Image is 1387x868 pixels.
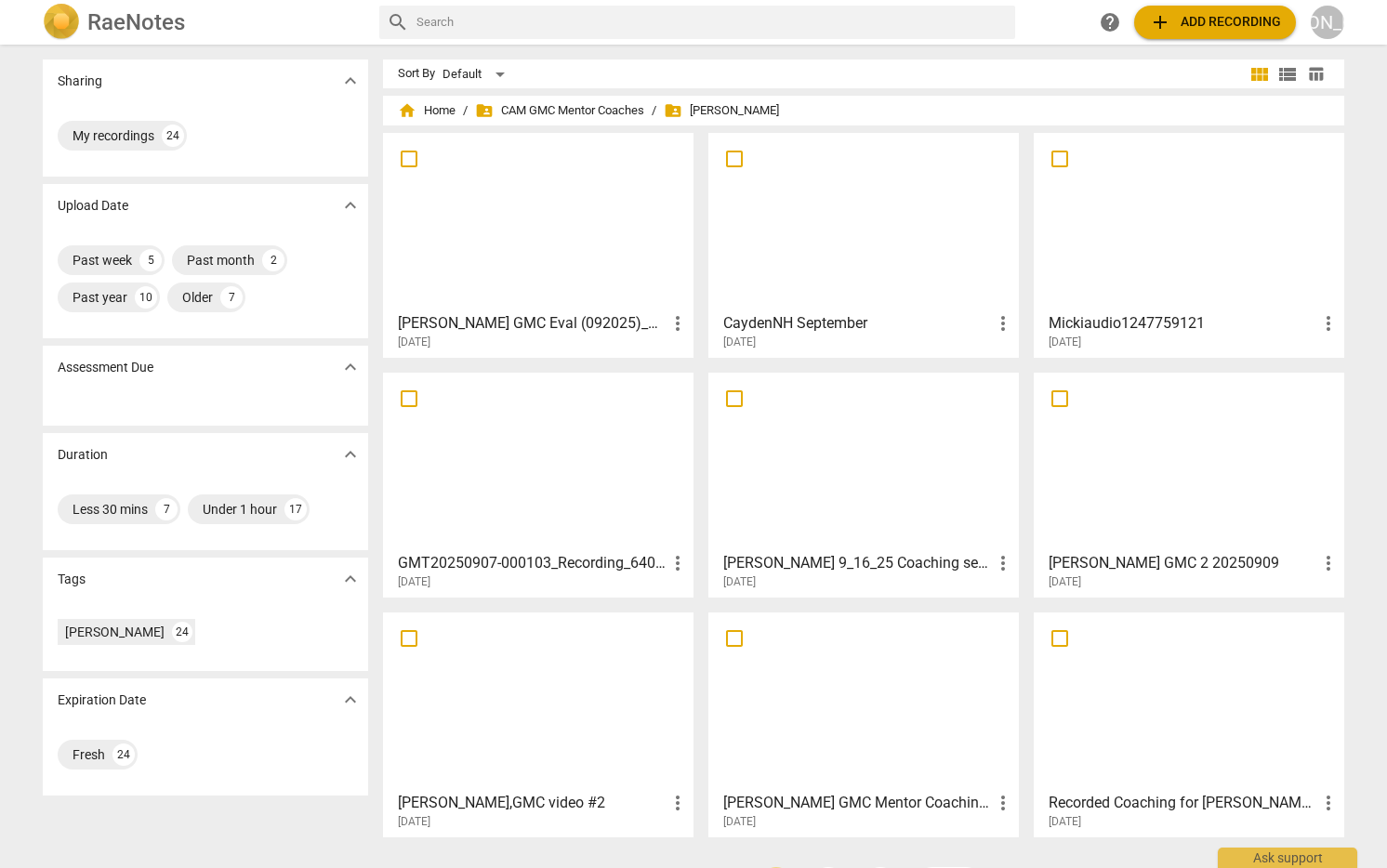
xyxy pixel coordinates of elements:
div: Past week [73,251,132,270]
span: more_vert [1317,552,1340,574]
span: / [463,104,468,118]
span: more_vert [992,792,1014,814]
img: Logo [43,4,80,41]
div: Older [182,288,213,307]
div: My recordings [73,126,154,145]
div: Under 1 hour [203,500,277,519]
div: Fresh [73,745,105,764]
div: 5 [139,249,162,271]
a: LogoRaeNotes [43,4,364,41]
div: 24 [172,622,192,642]
p: Sharing [58,72,102,91]
span: more_vert [667,792,689,814]
a: Mickiaudio1247759121[DATE] [1040,139,1338,349]
p: Tags [58,570,86,589]
div: Past year [73,288,127,307]
button: Show more [337,191,364,219]
a: [PERSON_NAME],GMC video #2[DATE] [390,619,687,829]
a: GMT20250907-000103_Recording_640x360[DATE] [390,379,687,589]
span: [DATE] [723,814,756,830]
span: Home [398,101,456,120]
div: 2 [262,249,284,271]
span: folder_shared [475,101,494,120]
span: [DATE] [398,335,430,350]
div: Default [443,59,511,89]
span: expand_more [339,443,362,466]
span: more_vert [1317,792,1340,814]
span: more_vert [667,552,689,574]
div: 24 [162,125,184,147]
button: Show more [337,353,364,381]
a: Recorded Coaching for [PERSON_NAME] Class-20250306_143319-Meeting Recording[DATE] [1040,619,1338,829]
p: Assessment Due [58,358,153,377]
span: expand_more [339,356,362,378]
h3: Janke GMC Eval (092025)_audio1865471186 [398,312,667,335]
span: more_vert [992,312,1014,335]
a: CaydenNH September[DATE] [715,139,1012,349]
span: more_vert [667,312,689,335]
h3: GMT20250907-000103_Recording_640x360 [398,552,667,574]
span: more_vert [992,552,1014,574]
div: 7 [220,286,243,309]
p: Upload Date [58,196,128,216]
div: 24 [112,743,135,766]
div: 17 [284,498,307,520]
div: Less 30 mins [73,500,148,519]
h3: Jill L. 9_16_25 Coaching session [723,552,992,574]
a: [PERSON_NAME] GMC Mentor Coaching March 2025Facilitators - [DATE] at 10-05 AM[DATE] [715,619,1012,829]
h3: Andrew D. GMC Mentor Coaching March 2025Facilitators - Monday at 10-05 AM [723,792,992,814]
h2: RaeNotes [87,9,185,35]
span: [DATE] [398,574,430,590]
input: Search [416,7,1008,37]
span: [DATE] [723,574,756,590]
a: [PERSON_NAME] GMC 2 20250909[DATE] [1040,379,1338,589]
span: table_chart [1307,65,1325,83]
span: [PERSON_NAME] [664,101,779,120]
div: Past month [187,251,255,270]
button: Show more [337,67,364,95]
button: Show more [337,565,364,593]
h3: Recorded Coaching for Whitney's Class-20250306_143319-Meeting Recording [1049,792,1317,814]
span: [DATE] [1049,335,1081,350]
span: help [1099,11,1121,33]
a: Help [1093,6,1127,39]
span: view_module [1248,63,1271,85]
span: expand_more [339,568,362,590]
span: view_list [1276,63,1299,85]
span: search [387,11,409,33]
button: Show more [337,441,364,468]
h3: Mickiaudio1247759121 [1049,312,1317,335]
span: / [652,104,656,118]
span: folder_shared [664,101,682,120]
div: [PERSON_NAME] [65,623,165,641]
button: Tile view [1246,60,1274,88]
span: [DATE] [723,335,756,350]
h3: Ruthanne Chadd,GMC video #2 [398,792,667,814]
span: expand_more [339,689,362,711]
div: 10 [135,286,157,309]
span: more_vert [1317,312,1340,335]
p: Duration [58,445,108,465]
h3: CaydenNH September [723,312,992,335]
div: 7 [155,498,178,520]
div: Ask support [1218,848,1357,868]
button: Show more [337,686,364,714]
span: CAM GMC Mentor Coaches [475,101,644,120]
button: [PERSON_NAME] [1311,6,1344,39]
button: Upload [1134,6,1296,39]
a: [PERSON_NAME] 9_16_25 Coaching session[DATE] [715,379,1012,589]
button: List view [1274,60,1301,88]
span: [DATE] [1049,574,1081,590]
span: home [398,101,416,120]
span: [DATE] [398,814,430,830]
span: Add recording [1149,11,1281,33]
p: Expiration Date [58,690,146,710]
a: [PERSON_NAME] GMC Eval (092025)_audio1865471186[DATE] [390,139,687,349]
span: expand_more [339,194,362,217]
span: expand_more [339,70,362,92]
span: add [1149,11,1171,33]
button: Table view [1301,60,1329,88]
h3: Spadoni GMC 2 20250909 [1049,552,1317,574]
div: Sort By [398,67,435,81]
